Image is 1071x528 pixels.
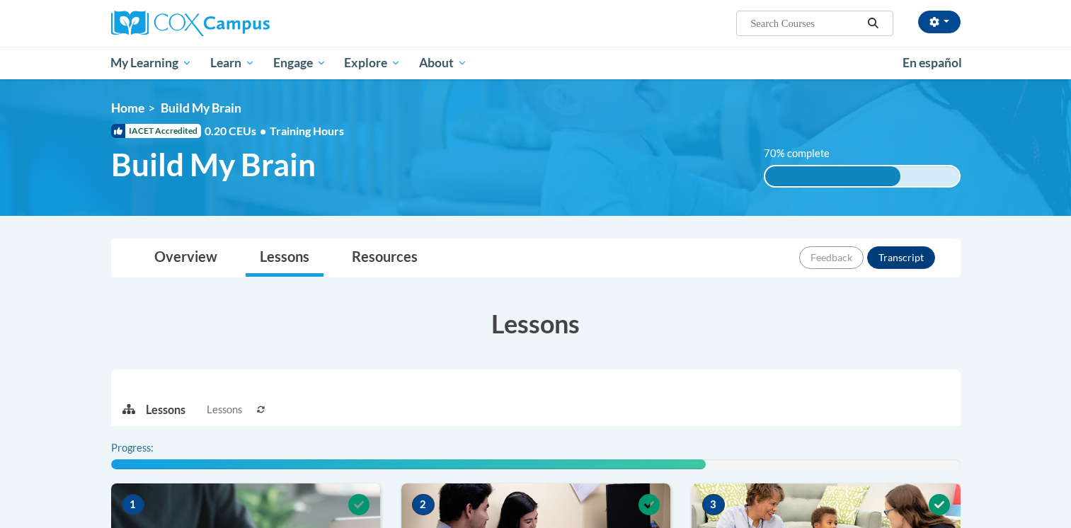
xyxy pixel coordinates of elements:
span: 2 [412,494,435,515]
span: Training Hours [270,124,344,137]
span: En español [903,55,962,70]
a: Overview [140,239,231,277]
a: Learn [201,47,264,79]
span: Learn [210,54,255,71]
a: Engage [264,47,336,79]
button: Feedback [799,246,864,269]
input: Search Courses [749,15,862,32]
span: My Learning [110,54,192,71]
span: 1 [122,494,144,515]
h3: Lessons [111,306,961,341]
span: Engage [273,54,326,71]
span: Build My Brain [111,146,316,183]
button: Transcript [867,246,935,269]
a: My Learning [102,47,202,79]
a: Cox Campus [111,11,380,36]
span: Explore [344,54,401,71]
label: 70% complete [764,146,845,161]
span: Lessons [207,402,242,418]
span: 0.20 CEUs [205,123,270,139]
a: Explore [335,47,410,79]
a: En español [893,48,971,78]
a: Resources [338,239,432,277]
span: Build My Brain [161,101,241,115]
span: IACET Accredited [111,124,201,138]
a: About [410,47,476,79]
div: 70% complete [765,166,900,186]
p: Lessons [146,402,185,418]
span: 3 [702,494,725,515]
span: • [260,124,266,137]
span: About [419,54,467,71]
img: Cox Campus [111,11,270,36]
button: Account Settings [918,11,961,33]
a: Lessons [246,239,323,277]
button: Search [862,15,883,32]
label: Progress: [111,440,193,456]
div: Main menu [90,47,982,79]
a: Home [111,101,144,115]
